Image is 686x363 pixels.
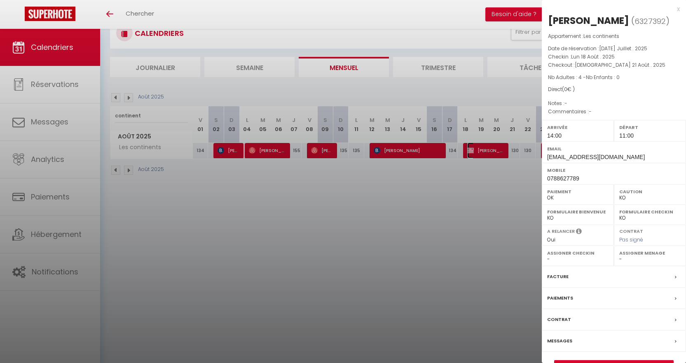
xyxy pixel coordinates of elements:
span: [EMAIL_ADDRESS][DOMAIN_NAME] [547,154,645,160]
p: Checkin : [548,53,680,61]
button: Ouvrir le widget de chat LiveChat [7,3,31,28]
label: Arrivée [547,123,609,131]
span: Les continents [583,33,619,40]
label: A relancer [547,228,575,235]
span: ( ) [631,15,670,27]
span: 0 [564,86,567,93]
label: Départ [619,123,681,131]
span: - [589,108,592,115]
label: Formulaire Checkin [619,208,681,216]
span: [DATE] Juillet . 2025 [599,45,647,52]
span: 0788627789 [547,175,579,182]
label: Messages [547,337,572,345]
p: Checkout : [548,61,680,69]
p: Appartement : [548,32,680,40]
span: [DEMOGRAPHIC_DATA] 21 Août . 2025 [575,61,665,68]
p: Notes : [548,99,680,108]
span: 6327392 [634,16,666,26]
label: Facture [547,272,569,281]
label: Caution [619,187,681,196]
span: 14:00 [547,132,562,139]
label: Assigner Menage [619,249,681,257]
p: Commentaires : [548,108,680,116]
label: Paiements [547,294,573,302]
span: ( € ) [562,86,575,93]
span: Pas signé [619,236,643,243]
label: Contrat [619,228,643,233]
label: Paiement [547,187,609,196]
div: [PERSON_NAME] [548,14,629,27]
span: - [564,100,567,107]
span: Nb Adultes : 4 - [548,74,620,81]
span: 11:00 [619,132,634,139]
i: Sélectionner OUI si vous souhaiter envoyer les séquences de messages post-checkout [576,228,582,237]
p: Date de réservation : [548,44,680,53]
div: Direct [548,86,680,94]
label: Contrat [547,315,571,324]
label: Mobile [547,166,681,174]
label: Formulaire Bienvenue [547,208,609,216]
span: Lun 18 Août . 2025 [571,53,615,60]
span: Nb Enfants : 0 [586,74,620,81]
label: Email [547,145,681,153]
div: x [542,4,680,14]
label: Assigner Checkin [547,249,609,257]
